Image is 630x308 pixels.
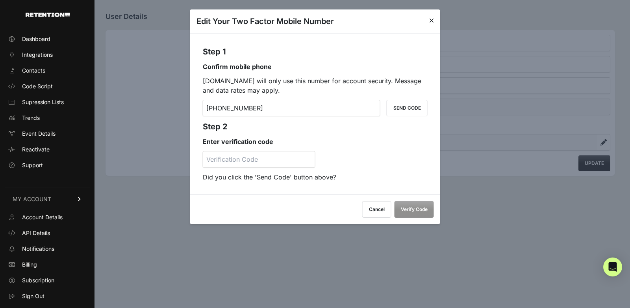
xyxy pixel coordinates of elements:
span: Event Details [22,130,56,138]
a: Account Details [5,211,90,224]
div: Open Intercom Messenger [603,258,622,276]
a: Sign Out [5,290,90,302]
span: Supression Lists [22,98,64,106]
a: Dashboard [5,33,90,45]
span: Contacts [22,67,45,75]
span: API Details [22,229,50,237]
button: SEND CODE [387,100,428,116]
span: Subscription [22,276,54,284]
a: MY ACCOUNT [5,187,90,211]
span: Dashboard [22,35,50,43]
input: Mobile Number [203,100,380,116]
strong: Enter verification code [203,138,273,146]
span: MY ACCOUNT [13,195,51,203]
span: Notifications [22,245,54,253]
span: Account Details [22,213,63,221]
a: Code Script [5,80,90,93]
a: Notifications [5,243,90,255]
p: [DOMAIN_NAME] will only use this number for account security. Message and data rates may apply. [203,76,428,95]
strong: Confirm mobile phone [203,63,272,71]
a: Event Details [5,127,90,140]
span: Integrations [22,51,53,59]
a: API Details [5,227,90,239]
span: Reactivate [22,146,50,153]
button: Cancel [362,201,391,218]
a: Trends [5,112,90,124]
span: Billing [22,261,37,269]
input: Verification Code [203,151,315,168]
a: Subscription [5,274,90,287]
h3: Edit Your Two Factor Mobile Number [196,16,334,27]
a: Support [5,159,90,172]
span: Trends [22,114,40,122]
a: Contacts [5,64,90,77]
a: Supression Lists [5,96,90,108]
a: Billing [5,258,90,271]
div: Did you click the 'Send Code' button above? [203,172,428,182]
h3: Step 2 [203,121,428,132]
h3: Step 1 [203,46,428,57]
span: Sign Out [22,292,44,300]
span: Support [22,161,43,169]
span: Code Script [22,82,53,90]
img: Retention.com [26,13,70,17]
a: Reactivate [5,143,90,156]
a: Integrations [5,49,90,61]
